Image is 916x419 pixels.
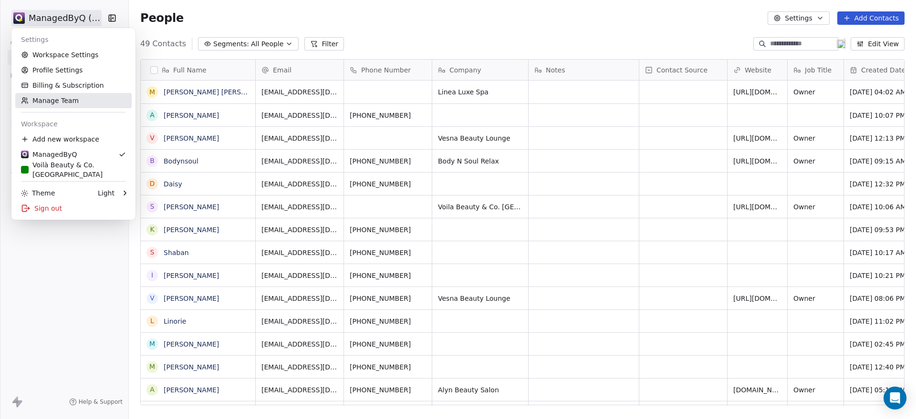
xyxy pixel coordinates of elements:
[15,132,132,147] div: Add new workspace
[15,201,132,216] div: Sign out
[21,160,126,179] div: Voilà Beauty & Co. [GEOGRAPHIC_DATA]
[837,40,845,48] img: 19.png
[15,78,132,93] a: Billing & Subscription
[21,150,77,159] div: ManagedByQ
[15,32,132,47] div: Settings
[15,62,132,78] a: Profile Settings
[15,93,132,108] a: Manage Team
[98,188,114,198] div: Light
[21,151,29,158] img: Stripe.png
[21,188,55,198] div: Theme
[15,116,132,132] div: Workspace
[15,47,132,62] a: Workspace Settings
